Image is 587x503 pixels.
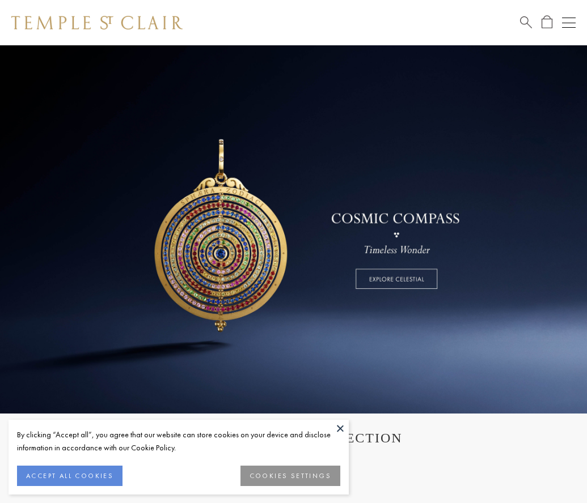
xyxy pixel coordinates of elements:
img: Temple St. Clair [11,16,183,29]
button: COOKIES SETTINGS [240,466,340,486]
button: Open navigation [562,16,576,29]
a: Open Shopping Bag [542,15,552,29]
a: Search [520,15,532,29]
div: By clicking “Accept all”, you agree that our website can store cookies on your device and disclos... [17,428,340,454]
button: ACCEPT ALL COOKIES [17,466,123,486]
